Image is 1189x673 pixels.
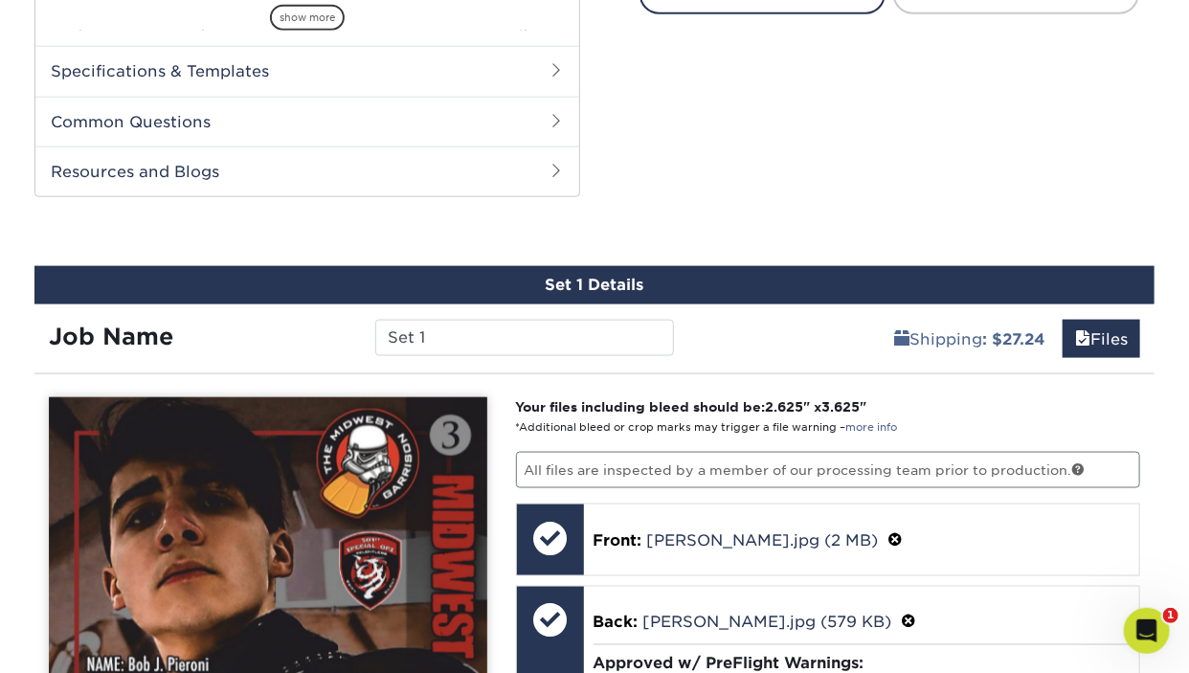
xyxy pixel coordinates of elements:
a: [PERSON_NAME].jpg (2 MB) [647,531,879,550]
a: [PERSON_NAME].jpg (579 KB) [643,614,892,632]
span: 2.625 [766,399,804,415]
strong: Job Name [49,323,173,350]
h2: Resources and Blogs [35,146,579,196]
small: *Additional bleed or crop marks may trigger a file warning – [516,421,898,434]
div: Set 1 Details [34,266,1155,304]
b: : $27.24 [982,330,1045,348]
span: shipping [894,330,909,348]
a: more info [846,421,898,434]
p: All files are inspected by a member of our processing team prior to production. [516,452,1141,488]
input: Enter a job name [375,320,673,356]
h2: Specifications & Templates [35,46,579,96]
span: 3.625 [822,399,861,415]
strong: Your files including bleed should be: " x " [516,399,867,415]
h2: Common Questions [35,97,579,146]
span: show more [270,5,345,31]
iframe: Intercom live chat [1124,608,1170,654]
span: Front: [594,531,642,550]
a: Files [1063,320,1140,358]
span: Back: [594,614,639,632]
span: files [1075,330,1090,348]
a: Shipping: $27.24 [882,320,1058,358]
h4: Approved w/ PreFlight Warnings: [594,655,1131,673]
span: 1 [1163,608,1178,623]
